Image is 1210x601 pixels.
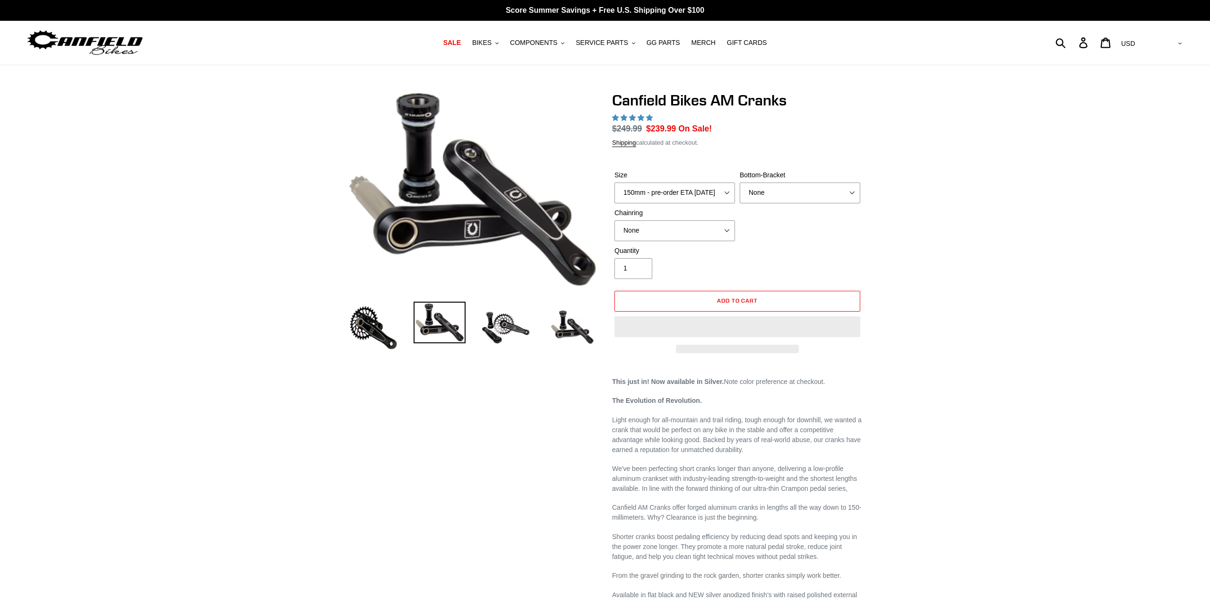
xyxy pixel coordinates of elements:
p: Note color preference at checkout. [612,377,863,387]
img: Load image into Gallery viewer, Canfield Bikes AM Cranks [347,302,399,354]
span: SERVICE PARTS [576,39,628,47]
div: calculated at checkout. [612,138,863,148]
button: Add to cart [614,291,860,312]
p: We've been perfecting short cranks longer than anyone, delivering a low-profile aluminum crankset... [612,464,863,494]
span: 4.97 stars [612,114,655,122]
p: From the gravel grinding to the rock garden, shorter cranks simply work better. [612,571,863,581]
span: COMPONENTS [510,39,557,47]
span: SALE [443,39,461,47]
p: Shorter cranks boost pedaling efficiency by reducing dead spots and keeping you in the power zone... [612,532,863,562]
a: SALE [439,36,466,49]
img: Load image into Gallery viewer, Canfield Bikes AM Cranks [480,302,532,354]
input: Search [1061,32,1085,53]
button: BIKES [467,36,503,49]
span: Add to cart [717,297,758,304]
span: BIKES [472,39,492,47]
img: Load image into Gallery viewer, Canfield Cranks [414,302,466,343]
span: $239.99 [646,124,676,133]
h1: Canfield Bikes AM Cranks [612,91,863,109]
label: Size [614,170,735,180]
a: Shipping [612,139,636,147]
span: GIFT CARDS [727,39,767,47]
span: On Sale! [678,122,712,135]
a: MERCH [687,36,720,49]
s: $249.99 [612,124,642,133]
img: Canfield Bikes [26,28,144,58]
a: GIFT CARDS [722,36,772,49]
strong: This just in! Now available in Silver. [612,378,724,385]
label: Chainring [614,208,735,218]
button: COMPONENTS [505,36,569,49]
img: Canfield Cranks [349,93,596,286]
img: Load image into Gallery viewer, CANFIELD-AM_DH-CRANKS [546,302,598,354]
strong: The Evolution of Revolution. [612,397,702,404]
p: Light enough for all-mountain and trail riding, tough enough for downhill, we wanted a crank that... [612,415,863,455]
a: GG PARTS [642,36,685,49]
label: Bottom-Bracket [740,170,860,180]
p: Canfield AM Cranks offer forged aluminum cranks in lengths all the way down to 150-millimeters. W... [612,503,863,523]
label: Quantity [614,246,735,256]
span: MERCH [691,39,716,47]
button: SERVICE PARTS [571,36,640,49]
span: GG PARTS [647,39,680,47]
